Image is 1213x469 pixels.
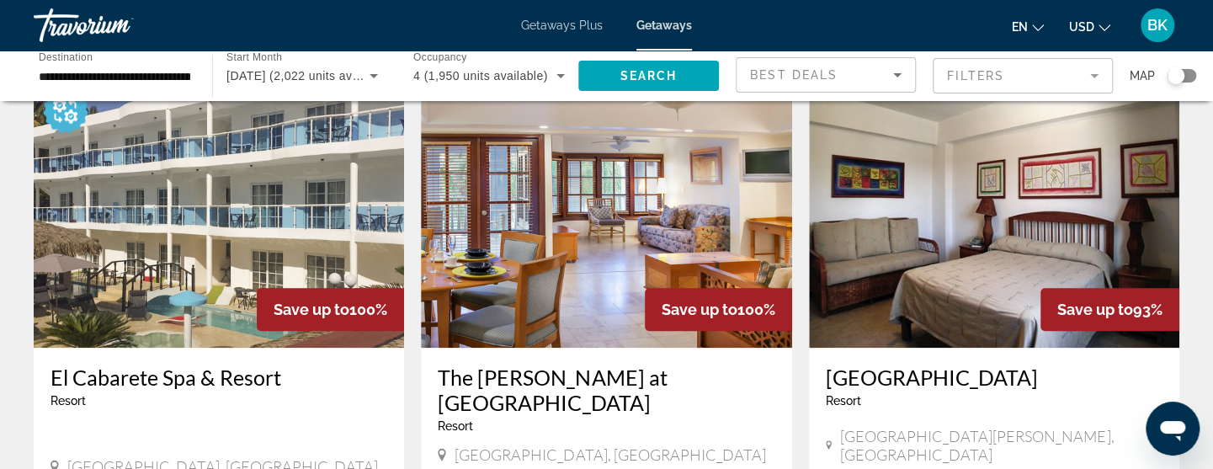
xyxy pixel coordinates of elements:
img: 4859I01L.jpg [809,78,1179,348]
button: User Menu [1136,8,1179,43]
mat-select: Sort by [750,65,902,85]
a: Getaways [636,19,692,32]
a: The [PERSON_NAME] at [GEOGRAPHIC_DATA] [438,365,774,415]
span: Save up to [662,301,737,318]
span: Start Month [226,52,282,63]
img: A200I01X.jpg [421,78,791,348]
div: 100% [645,288,792,331]
span: 4 (1,950 units available) [413,69,548,83]
span: BK [1147,17,1168,34]
span: Destination [39,51,93,62]
span: Search [620,69,678,83]
img: D826E01X.jpg [34,78,404,348]
span: Save up to [274,301,349,318]
span: Resort [826,394,861,408]
span: en [1012,20,1028,34]
span: Save up to [1057,301,1133,318]
span: Resort [438,419,473,433]
button: Filter [933,57,1113,94]
span: Map [1130,64,1155,88]
span: Resort [51,394,86,408]
a: El Cabarete Spa & Resort [51,365,387,390]
a: Travorium [34,3,202,47]
span: Best Deals [750,68,838,82]
span: [GEOGRAPHIC_DATA], [GEOGRAPHIC_DATA] [455,445,765,464]
div: 93% [1040,288,1179,331]
span: USD [1069,20,1094,34]
iframe: Button to launch messaging window [1146,402,1200,456]
a: Getaways Plus [521,19,603,32]
button: Search [578,61,719,91]
button: Change currency [1069,14,1110,39]
a: [GEOGRAPHIC_DATA] [826,365,1162,390]
div: 100% [257,288,404,331]
span: [DATE] (2,022 units available) [226,69,393,83]
span: Occupancy [413,52,466,63]
button: Change language [1012,14,1044,39]
span: [GEOGRAPHIC_DATA][PERSON_NAME], [GEOGRAPHIC_DATA] [840,427,1162,464]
